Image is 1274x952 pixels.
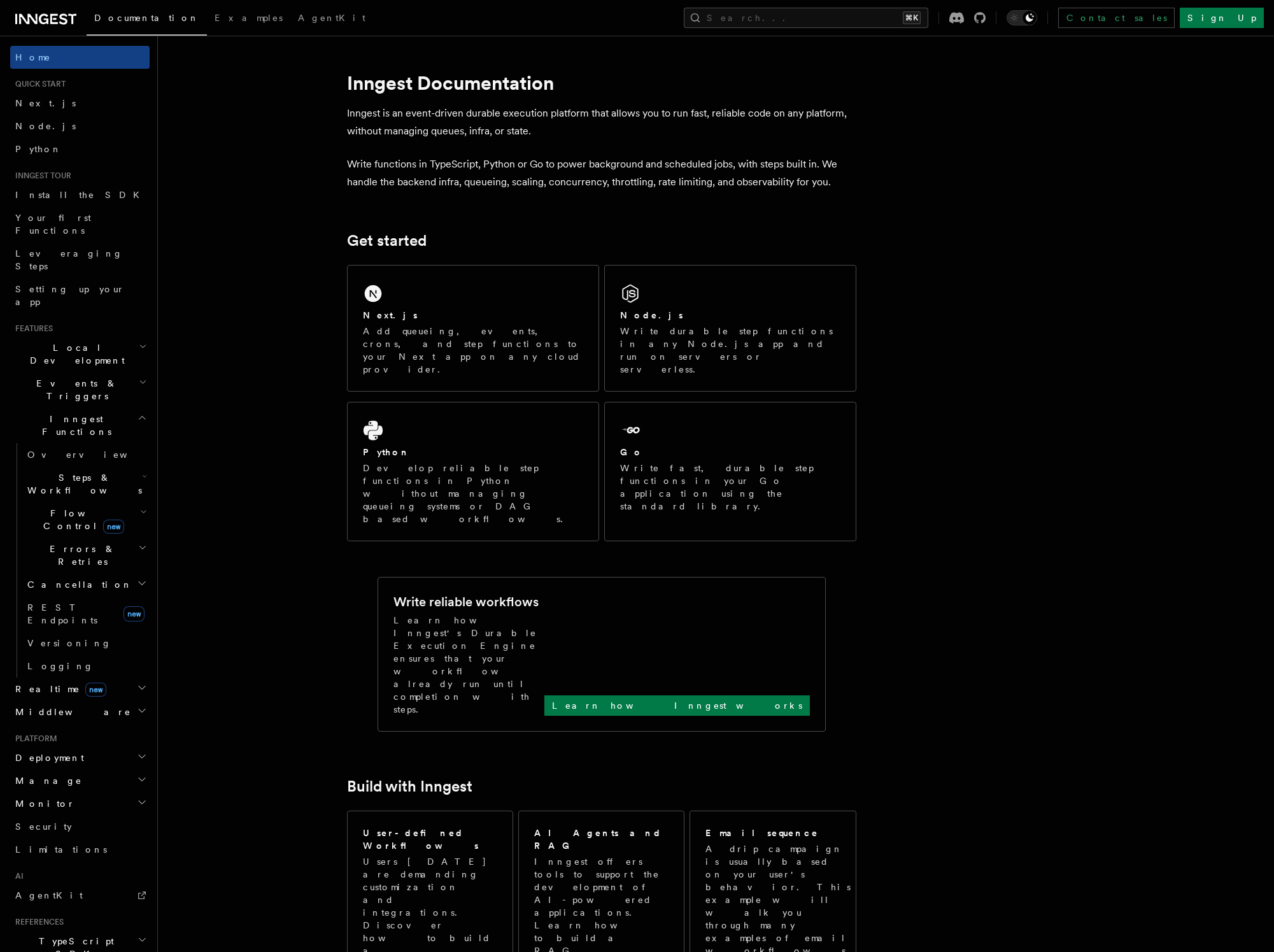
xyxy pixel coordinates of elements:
button: Toggle dark mode [1007,10,1037,25]
a: Node.jsWrite durable step functions in any Node.js app and run on servers or serverless. [604,265,856,392]
button: Cancellation [22,573,150,596]
a: Learn how Inngest works [544,695,810,716]
button: Manage [10,769,150,792]
span: REST Endpoints [27,602,97,625]
button: Events & Triggers [10,372,150,408]
h2: AI Agents and RAG [534,827,670,852]
span: Features [10,323,53,334]
span: Steps & Workflows [22,471,142,497]
button: Inngest Functions [10,408,150,443]
span: Node.js [15,121,76,131]
a: REST Endpointsnew [22,596,150,632]
button: Errors & Retries [22,537,150,573]
span: new [85,683,106,697]
span: Next.js [15,98,76,108]
h2: Next.js [363,309,418,322]
a: Get started [347,232,427,250]
span: Flow Control [22,507,140,532]
span: Overview [27,450,159,460]
a: Leveraging Steps [10,242,150,278]
button: Local Development [10,336,150,372]
span: Deployment [10,751,84,764]
button: Monitor [10,792,150,815]
p: Write functions in TypeScript, Python or Go to power background and scheduled jobs, with steps bu... [347,155,856,191]
a: Documentation [87,4,207,36]
p: Learn how Inngest's Durable Execution Engine ensures that your workflow already run until complet... [393,614,544,716]
span: Middleware [10,706,131,718]
p: Inngest is an event-driven durable execution platform that allows you to run fast, reliable code ... [347,104,856,140]
h2: User-defined Workflows [363,827,497,852]
a: PythonDevelop reliable step functions in Python without managing queueing systems or DAG based wo... [347,402,599,541]
span: Monitor [10,797,75,810]
span: Errors & Retries [22,543,138,568]
a: Build with Inngest [347,778,472,795]
p: Write durable step functions in any Node.js app and run on servers or serverless. [620,325,840,376]
a: Versioning [22,632,150,655]
button: Deployment [10,746,150,769]
a: Node.js [10,115,150,138]
span: AgentKit [15,890,83,900]
span: Realtime [10,683,106,695]
a: Sign Up [1180,8,1264,28]
h2: Write reliable workflows [393,593,539,611]
span: Examples [215,13,283,23]
span: References [10,917,64,927]
h2: Node.js [620,309,683,322]
h2: Python [363,446,410,458]
h2: Go [620,446,643,458]
a: Limitations [10,838,150,861]
span: AI [10,871,24,881]
a: Install the SDK [10,183,150,206]
span: Versioning [27,638,111,648]
p: Learn how Inngest works [552,699,802,712]
a: Python [10,138,150,160]
h1: Inngest Documentation [347,71,856,94]
span: Security [15,821,72,832]
button: Middleware [10,700,150,723]
a: Next.js [10,92,150,115]
a: Your first Functions [10,206,150,242]
span: Quick start [10,79,66,89]
span: Inngest tour [10,171,71,181]
a: AgentKit [10,884,150,907]
button: Flow Controlnew [22,502,150,537]
span: Leveraging Steps [15,248,123,271]
h2: Email sequence [705,827,819,839]
span: Logging [27,661,94,671]
span: Home [15,51,51,64]
span: Your first Functions [15,213,91,236]
span: Inngest Functions [10,413,138,438]
span: Manage [10,774,82,787]
a: GoWrite fast, durable step functions in your Go application using the standard library. [604,402,856,541]
button: Steps & Workflows [22,466,150,502]
a: AgentKit [290,4,373,34]
a: Examples [207,4,290,34]
span: Documentation [94,13,199,23]
p: Write fast, durable step functions in your Go application using the standard library. [620,462,840,513]
span: Python [15,144,62,154]
a: Contact sales [1058,8,1175,28]
div: Inngest Functions [10,443,150,678]
a: Logging [22,655,150,678]
span: new [124,606,145,622]
span: Limitations [15,844,107,855]
span: Platform [10,734,57,744]
span: Cancellation [22,578,132,591]
a: Next.jsAdd queueing, events, crons, and step functions to your Next app on any cloud provider. [347,265,599,392]
span: AgentKit [298,13,365,23]
p: Add queueing, events, crons, and step functions to your Next app on any cloud provider. [363,325,583,376]
span: Install the SDK [15,190,147,200]
button: Search...⌘K [684,8,928,28]
a: Overview [22,443,150,466]
a: Security [10,815,150,838]
kbd: ⌘K [903,11,921,24]
a: Home [10,46,150,69]
span: Setting up your app [15,284,125,307]
a: Setting up your app [10,278,150,313]
p: Develop reliable step functions in Python without managing queueing systems or DAG based workflows. [363,462,583,525]
button: Realtimenew [10,678,150,700]
span: Events & Triggers [10,377,139,402]
span: new [103,520,124,534]
span: Local Development [10,341,139,367]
